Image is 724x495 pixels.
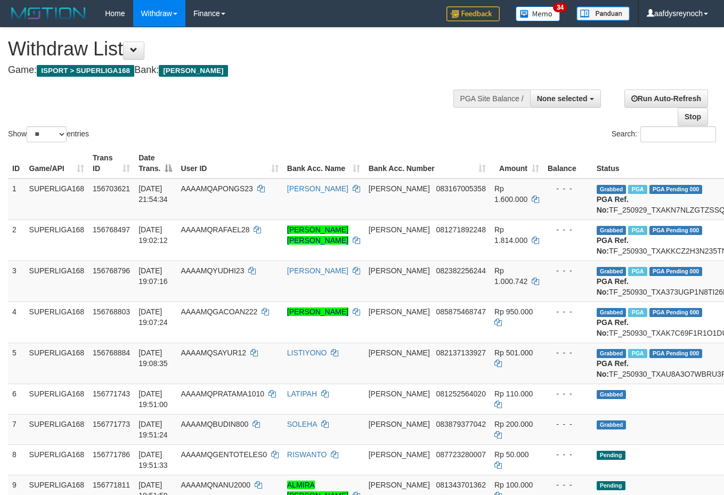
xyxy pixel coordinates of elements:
[287,420,317,428] a: SOLEHA
[597,359,629,378] b: PGA Ref. No:
[287,266,348,275] a: [PERSON_NAME]
[494,348,533,357] span: Rp 501.000
[369,389,430,398] span: [PERSON_NAME]
[287,450,327,459] a: RISWANTO
[436,389,486,398] span: Copy 081252564020 to clipboard
[548,224,588,235] div: - - -
[494,450,529,459] span: Rp 50.000
[494,389,533,398] span: Rp 110.000
[649,226,703,235] span: PGA Pending
[287,348,327,357] a: LISTIYONO
[25,343,89,384] td: SUPERLIGA168
[537,94,588,103] span: None selected
[8,38,472,60] h1: Withdraw List
[628,185,647,194] span: Marked by aafchhiseyha
[597,308,627,317] span: Grabbed
[287,307,348,316] a: [PERSON_NAME]
[8,220,25,261] td: 2
[548,388,588,399] div: - - -
[597,349,627,358] span: Grabbed
[369,450,430,459] span: [PERSON_NAME]
[139,184,168,204] span: [DATE] 21:54:34
[139,225,168,245] span: [DATE] 19:02:12
[649,267,703,276] span: PGA Pending
[25,444,89,475] td: SUPERLIGA168
[134,148,176,178] th: Date Trans.: activate to sort column descending
[8,302,25,343] td: 4
[628,349,647,358] span: Marked by aafsoumeymey
[369,481,430,489] span: [PERSON_NAME]
[530,90,601,108] button: None selected
[139,450,168,469] span: [DATE] 19:51:33
[436,481,486,489] span: Copy 081343701362 to clipboard
[678,108,708,126] a: Stop
[494,184,527,204] span: Rp 1.600.000
[25,414,89,444] td: SUPERLIGA168
[612,126,716,142] label: Search:
[548,306,588,317] div: - - -
[649,185,703,194] span: PGA Pending
[27,126,67,142] select: Showentries
[181,450,267,459] span: AAAAMQGENTOTELES0
[37,65,134,77] span: ISPORT > SUPERLIGA168
[436,184,486,193] span: Copy 083167005358 to clipboard
[624,90,708,108] a: Run Auto-Refresh
[176,148,282,178] th: User ID: activate to sort column ascending
[576,6,630,21] img: panduan.png
[139,348,168,368] span: [DATE] 19:08:35
[25,148,89,178] th: Game/API: activate to sort column ascending
[139,389,168,409] span: [DATE] 19:51:00
[8,444,25,475] td: 8
[181,348,246,357] span: AAAAMQSAYUR12
[597,318,629,337] b: PGA Ref. No:
[93,481,130,489] span: 156771811
[287,184,348,193] a: [PERSON_NAME]
[369,266,430,275] span: [PERSON_NAME]
[181,481,250,489] span: AAAAMQNANU2000
[597,390,627,399] span: Grabbed
[494,225,527,245] span: Rp 1.814.000
[8,414,25,444] td: 7
[181,389,264,398] span: AAAAMQPRATAMA1010
[597,277,629,296] b: PGA Ref. No:
[453,90,530,108] div: PGA Site Balance /
[490,148,543,178] th: Amount: activate to sort column ascending
[8,261,25,302] td: 3
[369,420,430,428] span: [PERSON_NAME]
[516,6,560,21] img: Button%20Memo.svg
[494,481,533,489] span: Rp 100.000
[548,480,588,490] div: - - -
[548,183,588,194] div: - - -
[25,220,89,261] td: SUPERLIGA168
[8,65,472,76] h4: Game: Bank:
[597,267,627,276] span: Grabbed
[8,126,89,142] label: Show entries
[369,348,430,357] span: [PERSON_NAME]
[628,308,647,317] span: Marked by aafsoumeymey
[494,420,533,428] span: Rp 200.000
[543,148,592,178] th: Balance
[548,449,588,460] div: - - -
[446,6,500,21] img: Feedback.jpg
[25,384,89,414] td: SUPERLIGA168
[93,389,130,398] span: 156771743
[369,184,430,193] span: [PERSON_NAME]
[436,420,486,428] span: Copy 083879377042 to clipboard
[283,148,364,178] th: Bank Acc. Name: activate to sort column ascending
[93,420,130,428] span: 156771773
[181,307,257,316] span: AAAAMQGACOAN222
[139,307,168,327] span: [DATE] 19:07:24
[8,5,89,21] img: MOTION_logo.png
[93,266,130,275] span: 156768796
[369,307,430,316] span: [PERSON_NAME]
[597,481,625,490] span: Pending
[597,420,627,429] span: Grabbed
[649,308,703,317] span: PGA Pending
[369,225,430,234] span: [PERSON_NAME]
[287,225,348,245] a: [PERSON_NAME] [PERSON_NAME]
[548,347,588,358] div: - - -
[93,225,130,234] span: 156768497
[553,3,567,12] span: 34
[436,348,486,357] span: Copy 082137133927 to clipboard
[93,348,130,357] span: 156768884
